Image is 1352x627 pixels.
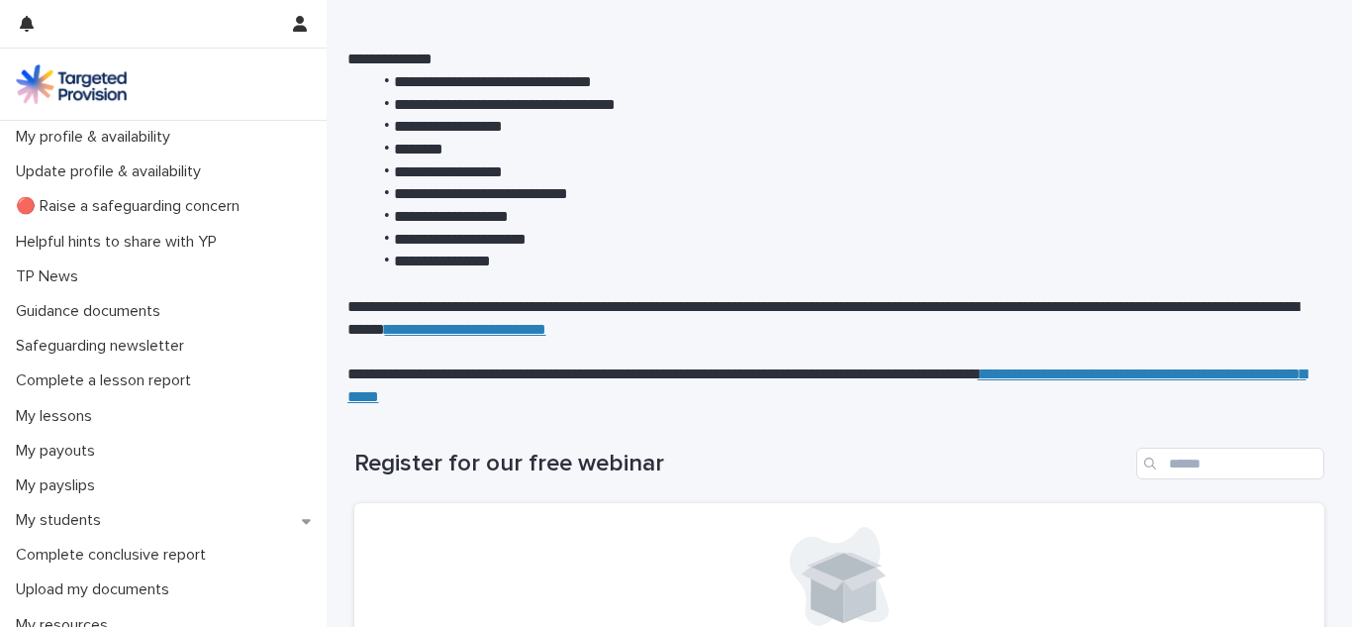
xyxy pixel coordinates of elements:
h1: Register for our free webinar [354,450,1128,478]
p: Complete a lesson report [8,371,207,390]
p: Update profile & availability [8,162,217,181]
p: Upload my documents [8,580,185,599]
p: Complete conclusive report [8,546,222,565]
p: Safeguarding newsletter [8,337,200,356]
p: My students [8,511,117,530]
p: 🔴 Raise a safeguarding concern [8,197,255,216]
p: My payslips [8,476,111,495]
p: My profile & availability [8,128,186,147]
p: Helpful hints to share with YP [8,233,233,252]
img: M5nRWzHhSzIhMunXDL62 [16,64,127,104]
p: My lessons [8,407,108,426]
p: TP News [8,267,94,286]
p: My payouts [8,442,111,461]
p: Guidance documents [8,302,176,321]
input: Search [1136,448,1324,479]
